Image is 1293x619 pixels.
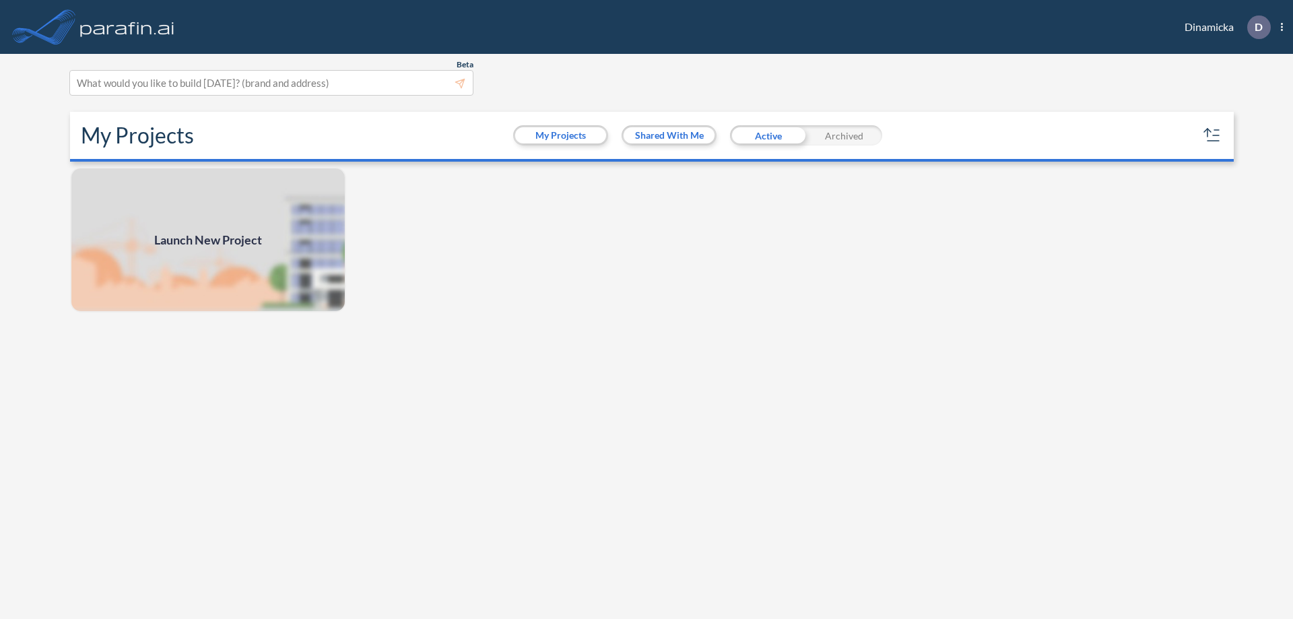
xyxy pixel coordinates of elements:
[154,231,262,249] span: Launch New Project
[515,127,606,143] button: My Projects
[806,125,882,145] div: Archived
[70,167,346,313] a: Launch New Project
[70,167,346,313] img: add
[77,13,177,40] img: logo
[1164,15,1283,39] div: Dinamicka
[1201,125,1223,146] button: sort
[624,127,715,143] button: Shared With Me
[457,59,473,70] span: Beta
[81,123,194,148] h2: My Projects
[730,125,806,145] div: Active
[1255,21,1263,33] p: D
